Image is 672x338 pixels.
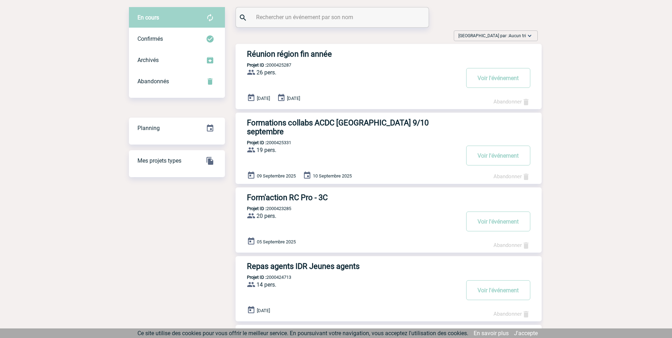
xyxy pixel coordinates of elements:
span: Confirmés [137,35,163,42]
span: [GEOGRAPHIC_DATA] par : [458,32,526,39]
span: Ce site utilise des cookies pour vous offrir le meilleur service. En poursuivant votre navigation... [137,330,468,337]
a: En savoir plus [474,330,509,337]
a: Planning [129,117,225,138]
div: Retrouvez ici tous vos événements organisés par date et état d'avancement [129,118,225,139]
div: Retrouvez ici tous les événements que vous avez décidé d'archiver [129,50,225,71]
a: Repas agents IDR Jeunes agents [236,262,542,271]
a: Abandonner [493,311,530,317]
a: Abandonner [493,98,530,105]
span: 20 pers. [256,213,276,219]
span: 14 pers. [256,281,276,288]
button: Voir l'événement [466,212,530,231]
b: Projet ID : [247,275,266,280]
h3: Réunion région fin année [247,50,459,58]
span: Aucun tri [509,33,526,38]
p: 2000423285 [236,206,291,211]
span: Archivés [137,57,159,63]
span: [DATE] [287,96,300,101]
a: Abandonner [493,173,530,180]
span: [DATE] [257,308,270,313]
span: [DATE] [257,96,270,101]
p: 2000424713 [236,275,291,280]
p: 2000425287 [236,62,291,68]
span: Abandonnés [137,78,169,85]
b: Projet ID : [247,206,266,211]
div: Retrouvez ici tous vos événements annulés [129,71,225,92]
h3: Formations collabs ACDC [GEOGRAPHIC_DATA] 9/10 septembre [247,118,459,136]
div: Retrouvez ici tous vos évènements avant confirmation [129,7,225,28]
a: Form'action RC Pro - 3C [236,193,542,202]
h3: Repas agents IDR Jeunes agents [247,262,459,271]
b: Projet ID : [247,140,266,145]
span: En cours [137,14,159,21]
span: Planning [137,125,160,131]
a: Abandonner [493,242,530,248]
a: Formations collabs ACDC [GEOGRAPHIC_DATA] 9/10 septembre [236,118,542,136]
a: Réunion région fin année [236,50,542,58]
input: Rechercher un événement par son nom [254,12,412,22]
div: GESTION DES PROJETS TYPE [129,150,225,171]
b: Projet ID : [247,62,266,68]
button: Voir l'événement [466,146,530,165]
a: Mes projets types [129,150,225,171]
a: J'accepte [514,330,538,337]
span: 05 Septembre 2025 [257,239,296,244]
span: Mes projets types [137,157,181,164]
button: Voir l'événement [466,68,530,88]
button: Voir l'événement [466,280,530,300]
h3: Form'action RC Pro - 3C [247,193,459,202]
img: baseline_expand_more_white_24dp-b.png [526,32,533,39]
span: 19 pers. [256,147,276,153]
span: 09 Septembre 2025 [257,173,296,179]
span: 10 Septembre 2025 [313,173,352,179]
span: 26 pers. [256,69,276,76]
p: 2000425331 [236,140,291,145]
